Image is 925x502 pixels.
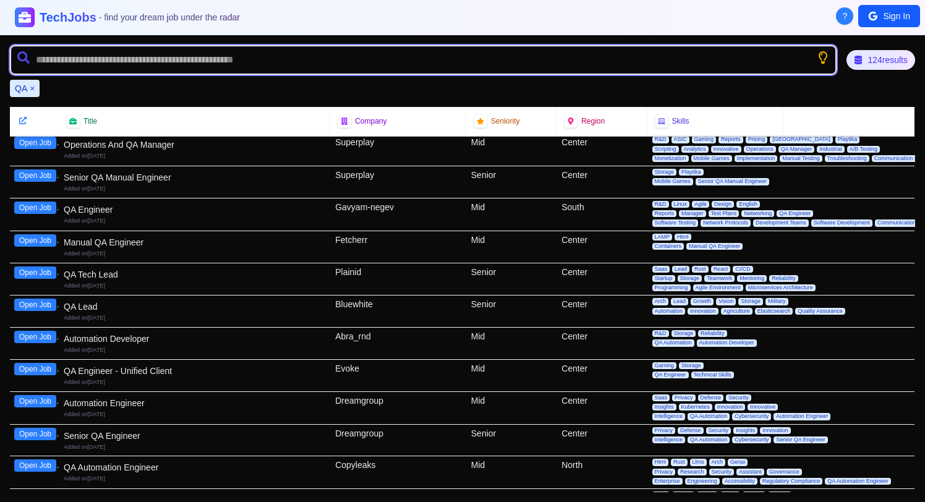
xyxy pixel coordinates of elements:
[735,155,778,162] span: Implementation
[40,9,240,26] h1: TechJobs
[652,413,686,420] span: Intelligence
[675,234,691,240] span: Html
[722,478,757,485] span: Accessibility
[732,413,771,420] span: Cybersecurity
[697,491,718,498] span: Expert
[466,296,556,327] div: Senior
[30,82,35,95] button: Remove QA filter
[64,314,325,322] div: Added on [DATE]
[709,210,740,217] span: Test Plans
[14,428,56,440] button: Open Job
[767,469,802,475] span: Governance
[556,425,647,456] div: Center
[491,116,520,126] span: Seniority
[686,243,743,250] span: Manual QA Engineer
[83,116,97,126] span: Title
[755,308,793,315] span: Elasticsearch
[679,210,706,217] span: Manager
[556,360,647,391] div: Center
[652,469,676,475] span: Privacy
[691,298,714,305] span: Growth
[64,346,325,354] div: Added on [DATE]
[64,185,325,193] div: Added on [DATE]
[652,362,677,369] span: Gaming
[817,51,829,64] button: Show search tips
[696,178,770,185] span: Senior QA Manual Engineer
[355,116,386,126] span: Company
[652,330,669,337] span: R&D
[817,146,845,153] span: Industrial
[774,436,828,443] span: Senior QA Engineer
[741,210,774,217] span: Networking
[672,491,694,498] span: Design
[466,392,556,424] div: Mid
[652,491,670,498] span: Unity
[330,263,466,296] div: Plainid
[466,328,556,359] div: Mid
[99,12,240,22] span: - find your dream job under the radar
[746,284,816,291] span: Microservices Architecture
[825,478,891,485] span: QA Automation Engineer
[466,456,556,488] div: Mid
[679,362,704,369] span: Storage
[652,178,693,185] span: Mobile Games
[330,360,466,391] div: Evoke
[652,404,676,411] span: Insights
[692,266,709,273] span: Rust
[721,308,752,315] span: Agriculture
[768,491,791,498] span: Partner
[836,7,853,25] button: About Techjobs
[466,198,556,231] div: Mid
[652,219,698,226] span: Software Testing
[64,152,325,160] div: Added on [DATE]
[711,146,741,153] span: Innovative
[720,491,740,498] span: Vision
[652,243,684,250] span: Containers
[466,425,556,456] div: Senior
[825,155,869,162] span: Troubleshooting
[652,459,669,466] span: Html
[64,217,325,225] div: Added on [DATE]
[712,201,734,208] span: Design
[652,169,677,176] span: Storage
[581,116,605,126] span: Region
[14,363,56,375] button: Open Job
[330,328,466,359] div: Abra_rnd
[652,394,670,401] span: Saas
[690,459,707,466] span: Llms
[556,166,647,198] div: Center
[14,202,56,214] button: Open Job
[64,138,325,151] div: Operations And QA Manager
[697,339,757,346] span: Automation Developer
[330,392,466,424] div: Dreamgroup
[738,298,763,305] span: Storage
[681,146,709,153] span: Analytics
[330,198,466,231] div: Gavyam-negev
[671,330,696,337] span: Storage
[330,166,466,198] div: Superplay
[671,136,689,143] span: ASIC
[466,231,556,263] div: Mid
[733,266,753,273] span: CI/CD
[744,146,776,153] span: Operations
[330,134,466,166] div: Superplay
[678,427,704,434] span: Defense
[652,234,673,240] span: LAMP
[706,427,731,434] span: Security
[709,459,726,466] span: Arch
[64,461,325,474] div: QA Automation Engineer
[685,478,720,485] span: Engineering
[736,469,764,475] span: Assistant
[652,146,679,153] span: Scripting
[678,469,707,475] span: Research
[652,339,694,346] span: QA Automation
[652,427,676,434] span: Privacy
[14,266,56,279] button: Open Job
[678,275,702,282] span: Storage
[693,284,743,291] span: Agile Environment
[679,169,704,176] span: Playtika
[556,198,647,231] div: South
[709,469,735,475] span: Security
[774,413,830,420] span: Automation Engineer
[811,219,872,226] span: Software Development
